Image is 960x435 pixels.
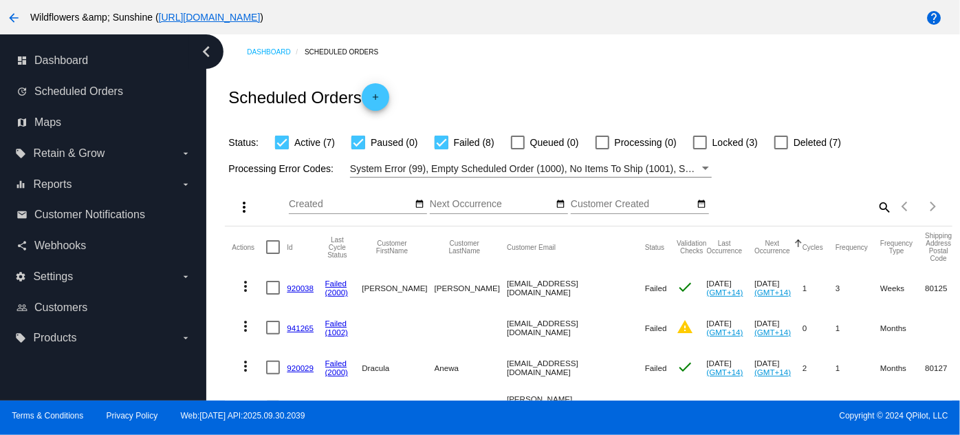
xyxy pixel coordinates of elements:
mat-cell: [PERSON_NAME] [362,268,434,308]
mat-cell: [PERSON_NAME] [435,268,507,308]
mat-cell: [DATE] [754,268,803,308]
button: Change sorting for ShippingPostcode [925,232,952,262]
a: 941265 [287,323,314,332]
mat-cell: 1 [803,268,836,308]
mat-icon: search [875,196,892,217]
a: 920038 [287,284,314,293]
a: Scheduled Orders [305,41,391,63]
button: Change sorting for FrequencyType [880,240,913,255]
button: Previous page [892,193,919,220]
span: Status: [228,137,259,148]
mat-cell: Dracula [362,348,434,388]
mat-cell: 1 [836,308,880,348]
button: Change sorting for Frequency [836,243,868,251]
mat-cell: 3 [836,268,880,308]
i: arrow_drop_down [180,179,191,190]
span: Paused (0) [371,134,417,151]
mat-cell: 1 [836,388,880,427]
mat-icon: date_range [556,199,565,210]
i: chevron_left [195,41,217,63]
a: Web:[DATE] API:2025.09.30.2039 [181,411,305,421]
span: Failed [645,284,667,293]
mat-cell: Anewa [435,348,507,388]
span: Reports [33,178,72,191]
a: share Webhooks [17,235,191,257]
mat-cell: [DATE] [754,388,803,427]
mat-icon: date_range [697,199,706,210]
button: Change sorting for Cycles [803,243,823,251]
mat-cell: 0 [803,388,836,427]
span: Scheduled Orders [34,85,123,98]
i: dashboard [17,55,28,66]
mat-cell: [DATE] [707,388,755,427]
mat-icon: more_vert [237,398,254,414]
button: Change sorting for Status [645,243,664,251]
span: Failed (8) [454,134,494,151]
span: Failed [645,363,667,372]
mat-cell: Weeks [880,268,925,308]
a: Dashboard [247,41,305,63]
span: Customers [34,301,87,314]
a: Privacy Policy [107,411,158,421]
mat-icon: check [677,359,693,375]
span: Failed [645,323,667,332]
button: Change sorting for CustomerLastName [435,240,494,255]
i: settings [15,271,26,282]
button: Change sorting for Id [287,243,292,251]
i: arrow_drop_down [180,271,191,282]
mat-select: Filter by Processing Error Codes [350,160,712,178]
mat-icon: more_vert [237,318,254,335]
span: Webhooks [34,240,86,252]
i: equalizer [15,179,26,190]
a: 920029 [287,363,314,372]
i: arrow_drop_down [180,148,191,159]
mat-cell: Test [362,388,434,427]
a: (GMT+14) [754,368,791,376]
span: Queued (0) [530,134,579,151]
mat-cell: [DATE] [707,348,755,388]
a: email Customer Notifications [17,204,191,226]
a: (GMT+14) [707,288,743,297]
span: Customer Notifications [34,209,145,221]
a: Failed [325,319,347,328]
span: Locked (3) [712,134,758,151]
i: people_outline [17,302,28,313]
span: Deleted (7) [794,134,841,151]
mat-icon: check [677,279,693,295]
a: (GMT+14) [754,328,791,337]
span: Dashboard [34,54,88,67]
a: Failed [325,399,347,407]
span: Wildflowers &amp; Sunshine ( ) [30,12,263,23]
a: Failed [325,279,347,288]
mat-cell: Months [880,348,925,388]
span: Processing Error Codes: [228,163,334,174]
input: Created [289,199,413,210]
mat-icon: add [367,92,384,109]
a: people_outline Customers [17,297,191,319]
mat-icon: check [677,399,693,415]
i: arrow_drop_down [180,332,191,343]
button: Change sorting for NextOccurrenceUtc [754,240,790,255]
mat-cell: [DATE] [707,268,755,308]
mat-cell: 2 [803,348,836,388]
button: Next page [919,193,947,220]
span: Active (7) [294,134,335,151]
i: local_offer [15,332,26,343]
button: Change sorting for CustomerFirstName [362,240,422,255]
a: (GMT+14) [707,368,743,376]
mat-icon: more_vert [237,278,254,295]
a: (1002) [325,328,349,337]
button: Change sorting for CustomerEmail [507,243,556,251]
button: Change sorting for LastOccurrenceUtc [707,240,743,255]
mat-cell: Months [880,308,925,348]
a: Failed [325,359,347,368]
mat-icon: more_vert [236,199,252,215]
i: map [17,117,28,128]
a: Terms & Conditions [12,411,83,421]
i: share [17,240,28,251]
mat-cell: [PERSON_NAME][EMAIL_ADDRESS][DOMAIN_NAME] [507,388,645,427]
a: (GMT+14) [754,288,791,297]
span: Copyright © 2024 QPilot, LLC [492,411,948,421]
a: dashboard Dashboard [17,50,191,72]
button: Change sorting for LastProcessingCycleId [325,236,350,259]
